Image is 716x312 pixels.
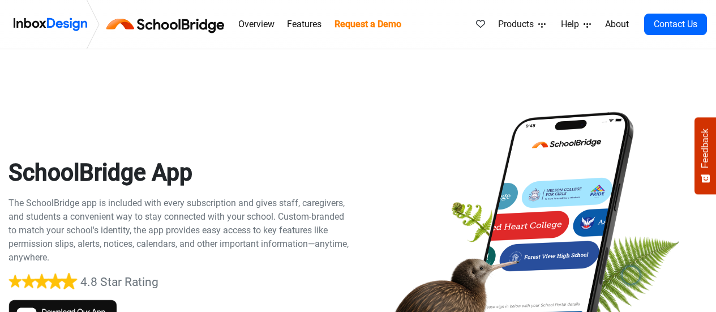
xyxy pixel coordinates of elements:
[494,13,550,36] a: Products
[561,18,584,31] span: Help
[694,117,716,194] button: Feedback - Show survey
[235,13,277,36] a: Overview
[8,159,350,187] heading: SchoolBridge App
[8,196,350,264] div: The SchoolBridge app is included with every subscription and gives staff, caregivers, and student...
[331,13,404,36] a: Request a Demo
[700,129,710,168] span: Feedback
[602,13,632,36] a: About
[284,13,325,36] a: Features
[104,11,231,38] img: schoolbridge logo
[644,14,707,35] a: Contact Us
[80,273,158,290] div: 4.8 Star Rating
[556,13,595,36] a: Help
[498,18,538,31] span: Products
